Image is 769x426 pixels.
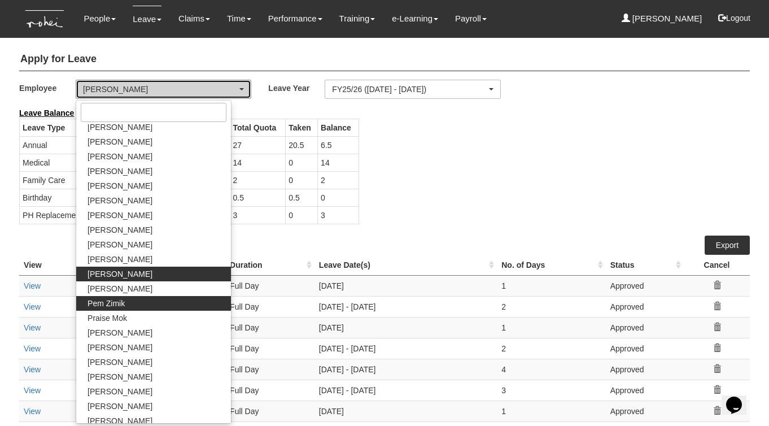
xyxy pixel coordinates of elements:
span: [PERSON_NAME] [88,327,152,338]
iframe: chat widget [722,381,758,415]
span: [PERSON_NAME] [88,371,152,382]
div: FY25/26 ([DATE] - [DATE]) [332,84,486,95]
th: Leave Type [20,119,94,136]
td: Full Day [225,401,314,421]
a: Claims [178,6,210,32]
div: [PERSON_NAME] [83,84,237,95]
span: Pem Zimik [88,298,125,309]
td: 3 [230,206,286,224]
a: View [24,365,41,374]
span: [PERSON_NAME] [88,224,152,236]
th: Edit [72,255,118,276]
td: 3 [318,206,359,224]
span: [PERSON_NAME] [88,195,152,206]
span: [PERSON_NAME] [88,283,152,294]
td: 4 [497,359,605,380]
td: Approved [606,380,684,401]
td: Approved [606,338,684,359]
td: [DATE] - [DATE] [314,338,497,359]
td: [DATE] - [DATE] [314,296,497,317]
td: 0.5 [230,189,286,206]
span: [PERSON_NAME] [88,180,152,192]
th: Leave Date(s) : activate to sort column ascending [314,255,497,276]
span: [PERSON_NAME] [88,386,152,397]
button: FY25/26 ([DATE] - [DATE]) [325,80,500,99]
button: Logout [710,5,758,32]
td: 0.5 [286,189,318,206]
th: Taken [286,119,318,136]
span: [PERSON_NAME] [88,254,152,265]
th: View [19,255,72,276]
td: 6.5 [318,136,359,154]
td: 14 [318,154,359,171]
td: Medical [20,154,94,171]
td: [DATE] [314,275,497,296]
span: [PERSON_NAME] [88,121,152,133]
td: 0 [286,206,318,224]
td: [DATE] - [DATE] [314,380,497,401]
td: 0 [318,189,359,206]
td: 3 [497,380,605,401]
td: Approved [606,275,684,296]
th: No. of Days : activate to sort column ascending [497,255,605,276]
span: [PERSON_NAME] [88,357,152,368]
a: Time [227,6,251,32]
b: Leave Balance [19,108,74,118]
td: 1 [497,317,605,338]
a: Performance [268,6,322,32]
td: Annual [20,136,94,154]
span: [PERSON_NAME] [88,136,152,147]
a: View [24,323,41,332]
td: [DATE] - [DATE] [314,359,497,380]
td: Birthday [20,189,94,206]
a: View [24,407,41,416]
td: 2 [497,296,605,317]
label: Leave Year [268,80,325,96]
a: View [24,302,41,311]
td: [DATE] [314,401,497,421]
td: Full Day [225,338,314,359]
a: Export [705,236,750,255]
td: 2 [318,171,359,189]
span: [PERSON_NAME] [88,401,152,412]
a: View [24,386,41,395]
td: 27 [230,136,286,154]
span: [PERSON_NAME] [88,342,152,353]
button: [PERSON_NAME] [76,80,251,99]
td: 2 [230,171,286,189]
td: Full Day [225,317,314,338]
td: 1 [497,275,605,296]
a: View [24,281,41,290]
a: View [24,344,41,353]
td: 2 [497,338,605,359]
a: [PERSON_NAME] [622,6,702,32]
input: Search [81,103,226,122]
label: Employee [19,80,76,96]
td: PH Replacement [20,206,94,224]
th: Total Quota [230,119,286,136]
span: [PERSON_NAME] [88,166,152,177]
td: Approved [606,317,684,338]
td: 0 [286,154,318,171]
td: 20.5 [286,136,318,154]
th: Cancel [684,255,750,276]
td: 0 [286,171,318,189]
td: 14 [230,154,286,171]
td: 1 [497,401,605,421]
td: Approved [606,401,684,421]
span: [PERSON_NAME] [88,239,152,250]
a: Leave [133,6,161,32]
a: People [84,6,116,32]
td: Full Day [225,359,314,380]
a: Training [339,6,375,32]
span: [PERSON_NAME] [88,151,152,162]
h4: Apply for Leave [19,48,750,71]
td: Full Day [225,296,314,317]
span: Praise Mok [88,312,127,324]
th: Status : activate to sort column ascending [606,255,684,276]
span: [PERSON_NAME] [88,268,152,280]
td: Approved [606,359,684,380]
td: Full Day [225,275,314,296]
th: Balance [318,119,359,136]
td: Full Day [225,380,314,401]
